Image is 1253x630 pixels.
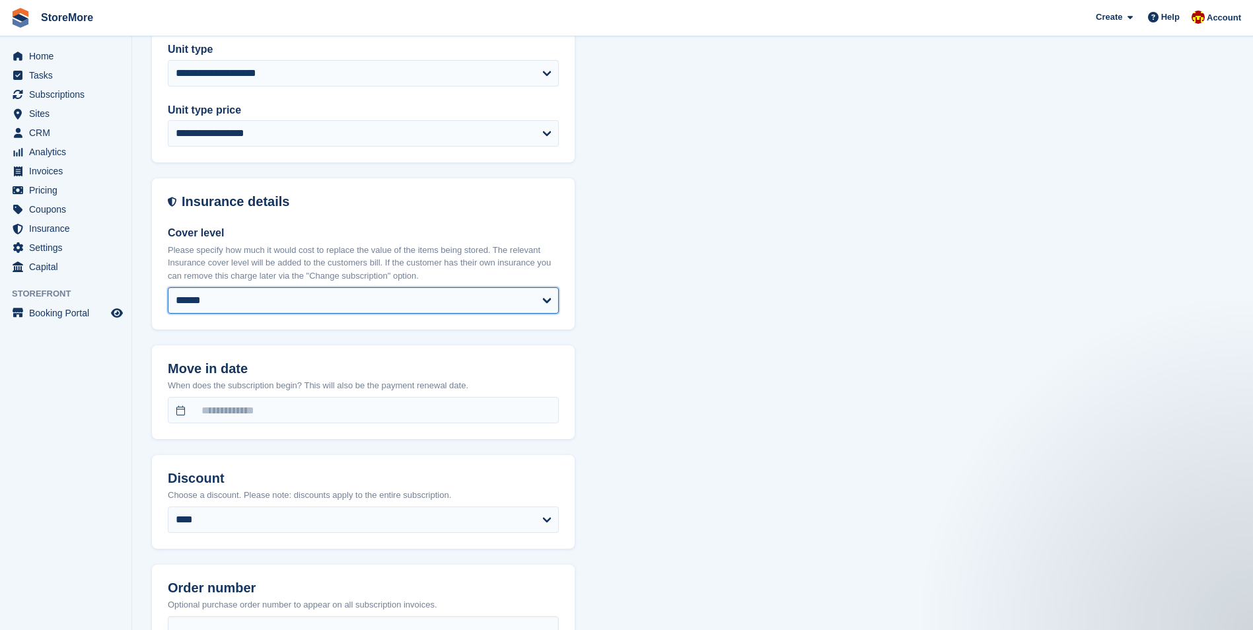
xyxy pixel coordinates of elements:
[7,123,125,142] a: menu
[29,143,108,161] span: Analytics
[7,66,125,85] a: menu
[36,7,98,28] a: StoreMore
[29,162,108,180] span: Invoices
[7,47,125,65] a: menu
[7,143,125,161] a: menu
[7,258,125,276] a: menu
[7,304,125,322] a: menu
[29,123,108,142] span: CRM
[7,85,125,104] a: menu
[168,102,559,118] label: Unit type price
[168,489,559,502] p: Choose a discount. Please note: discounts apply to the entire subscription.
[168,471,559,486] h2: Discount
[29,104,108,123] span: Sites
[29,219,108,238] span: Insurance
[12,287,131,300] span: Storefront
[7,200,125,219] a: menu
[29,200,108,219] span: Coupons
[168,361,559,376] h2: Move in date
[168,598,559,612] p: Optional purchase order number to appear on all subscription invoices.
[29,238,108,257] span: Settings
[168,379,559,392] p: When does the subscription begin? This will also be the payment renewal date.
[7,162,125,180] a: menu
[7,238,125,257] a: menu
[182,194,559,209] h2: Insurance details
[7,104,125,123] a: menu
[168,194,176,209] img: insurance-details-icon-731ffda60807649b61249b889ba3c5e2b5c27d34e2e1fb37a309f0fde93ff34a.svg
[29,47,108,65] span: Home
[1161,11,1180,24] span: Help
[11,8,30,28] img: stora-icon-8386f47178a22dfd0bd8f6a31ec36ba5ce8667c1dd55bd0f319d3a0aa187defe.svg
[7,181,125,199] a: menu
[1207,11,1241,24] span: Account
[1192,11,1205,24] img: Store More Team
[29,66,108,85] span: Tasks
[109,305,125,321] a: Preview store
[29,304,108,322] span: Booking Portal
[29,85,108,104] span: Subscriptions
[1096,11,1122,24] span: Create
[168,244,559,283] p: Please specify how much it would cost to replace the value of the items being stored. The relevan...
[29,258,108,276] span: Capital
[29,181,108,199] span: Pricing
[168,225,559,241] label: Cover level
[7,219,125,238] a: menu
[168,580,559,596] h2: Order number
[168,42,559,57] label: Unit type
